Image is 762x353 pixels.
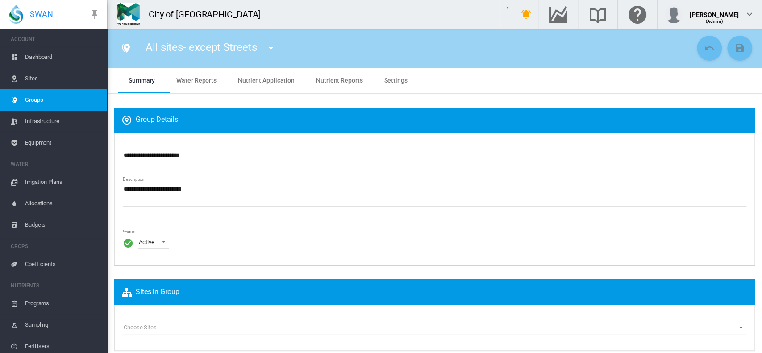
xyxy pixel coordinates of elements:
md-icon: icon-bell-ring [521,9,532,20]
span: Allocations [25,193,100,214]
div: Active [139,239,154,245]
md-icon: Search the knowledge base [587,9,608,20]
span: Coefficients [25,253,100,275]
md-select: Status : Active [138,235,169,249]
span: Sampling [25,314,100,336]
span: Programs [25,293,100,314]
md-icon: icon-undo [704,43,715,54]
md-icon: Click here for help [627,9,648,20]
md-icon: icon-menu-down [266,43,276,54]
div: [PERSON_NAME] [690,7,739,16]
span: Settings [384,77,407,84]
span: Budgets [25,214,100,236]
md-select: Choose Sites [123,321,746,334]
span: Sites in Group [121,287,179,298]
button: icon-bell-ring [517,5,535,23]
md-icon: icon-sitemap [121,287,136,298]
md-icon: icon-map-marker-multiple [121,43,131,54]
span: All sites- except Streets [146,41,257,54]
md-icon: icon-chevron-down [744,9,755,20]
span: Sites [25,68,100,89]
img: Z [117,3,140,25]
div: City of [GEOGRAPHIC_DATA] [149,8,269,21]
span: Groups [25,89,100,111]
span: Group Details [121,115,178,125]
span: SWAN [30,8,53,20]
span: CROPS [11,239,100,253]
img: profile.jpg [665,5,683,23]
span: NUTRIENTS [11,278,100,293]
button: Save Changes [727,36,752,61]
span: Dashboard [25,46,100,68]
span: Infrastructure [25,111,100,132]
span: (Admin) [706,19,723,24]
span: Equipment [25,132,100,154]
md-icon: icon-pin [89,9,100,20]
span: Summary [129,77,155,84]
md-icon: icon-map-marker-circle [121,115,136,125]
span: WATER [11,157,100,171]
span: Water Reports [176,77,217,84]
span: Irrigation Plans [25,171,100,193]
span: Nutrient Application [238,77,295,84]
button: Cancel Changes [697,36,722,61]
img: SWAN-Landscape-Logo-Colour-drop.png [9,5,23,24]
button: Click to go to list of groups [117,39,135,57]
md-icon: icon-content-save [734,43,745,54]
i: Active [123,237,133,249]
button: icon-menu-down [262,39,280,57]
span: Nutrient Reports [316,77,362,84]
span: ACCOUNT [11,32,100,46]
md-icon: Go to the Data Hub [547,9,569,20]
